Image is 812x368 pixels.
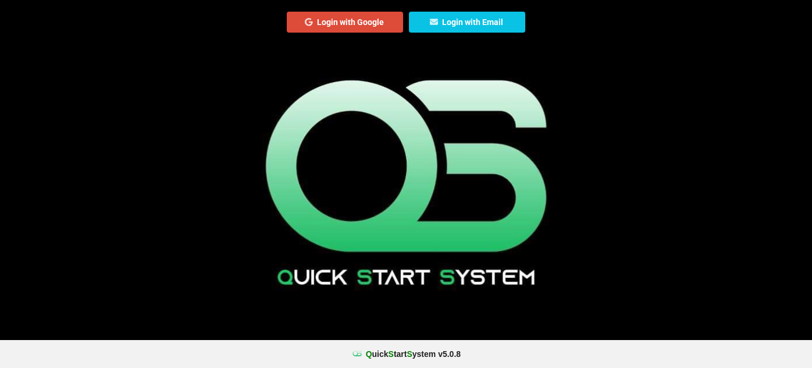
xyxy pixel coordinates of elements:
button: Login with Email [409,12,525,33]
img: favicon.ico [351,348,363,360]
button: Login with Google [287,12,403,33]
span: S [389,349,394,359]
span: S [407,349,412,359]
b: uick tart ystem v 5.0.8 [366,348,461,360]
span: Q [366,349,372,359]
